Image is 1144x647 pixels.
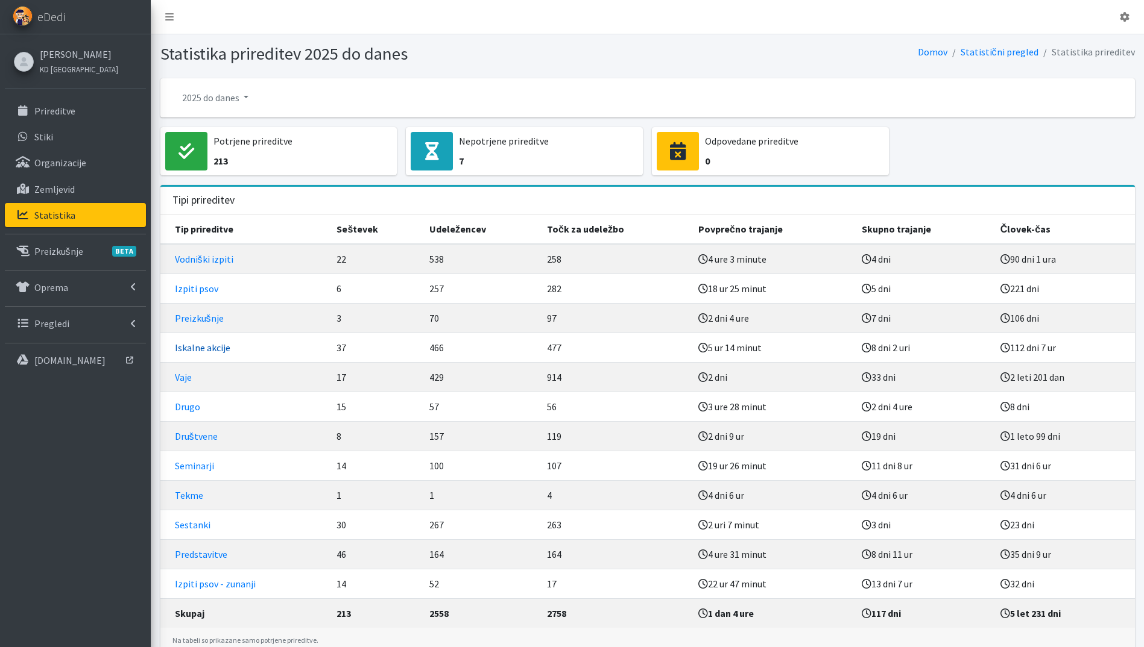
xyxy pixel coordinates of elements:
[5,99,146,123] a: Prireditve
[5,348,146,372] a: [DOMAIN_NAME]
[540,480,691,510] td: 4
[329,569,422,598] td: 14
[422,362,540,392] td: 429
[1038,43,1135,61] li: Statistika prireditev
[855,510,993,539] td: 3 dni
[691,451,855,480] td: 19 ur 26 minut
[34,245,83,257] p: Preizkušnje
[993,273,1135,303] td: 221 dni
[160,598,330,628] td: Skupaj
[13,6,33,26] img: eDedi
[540,303,691,333] td: 97
[34,317,69,330] p: Pregledi
[705,133,878,150] span: Odpovedane prireditve
[855,480,993,510] td: 4 dni 6 ur
[855,598,993,628] td: 117 dni
[691,539,855,569] td: 4 ure 31 minut
[175,578,256,590] a: Izpiti psov - zunanji
[855,539,993,569] td: 8 dni 11 ur
[213,152,387,170] span: 213
[993,333,1135,362] td: 112 dni 7 ur
[37,8,65,26] span: eDedi
[691,273,855,303] td: 18 ur 25 minut
[540,333,691,362] td: 477
[40,64,118,74] small: KD [GEOGRAPHIC_DATA]
[691,333,855,362] td: 5 ur 14 minut
[175,401,200,413] a: Drugo
[422,598,540,628] td: 2558
[5,311,146,336] a: Pregledi
[175,460,214,472] a: Seminarji
[422,421,540,451] td: 157
[5,275,146,299] a: Oprema
[329,303,422,333] td: 3
[172,194,235,207] h3: Tipi prireditev
[855,421,993,451] td: 19 dni
[34,354,106,366] p: [DOMAIN_NAME]
[691,598,855,628] td: 1 dan 4 ure
[329,598,422,628] td: 213
[329,214,422,244] th: Seštevek
[691,362,855,392] td: 2 dni
[459,133,632,150] span: Nepotrjene prireditve
[422,392,540,421] td: 57
[329,362,422,392] td: 17
[855,303,993,333] td: 7 dni
[422,451,540,480] td: 100
[329,244,422,274] td: 22
[422,303,540,333] td: 70
[422,510,540,539] td: 267
[422,333,540,362] td: 466
[422,244,540,274] td: 538
[855,244,993,274] td: 4 dni
[691,214,855,244] th: Povprečno trajanje
[422,214,540,244] th: Udeležencev
[112,246,136,257] span: BETA
[540,244,691,274] td: 258
[329,539,422,569] td: 46
[855,333,993,362] td: 8 dni 2 uri
[329,273,422,303] td: 6
[993,392,1135,421] td: 8 dni
[540,451,691,480] td: 107
[691,569,855,598] td: 22 ur 47 minut
[422,273,540,303] td: 257
[855,392,993,421] td: 2 dni 4 ure
[459,152,632,170] span: 7
[40,61,118,76] a: KD [GEOGRAPHIC_DATA]
[329,392,422,421] td: 15
[34,105,75,117] p: Prireditve
[175,253,233,265] a: Vodniški izpiti
[855,451,993,480] td: 11 dni 8 ur
[5,125,146,149] a: Stiki
[160,214,330,244] th: Tip prireditve
[175,519,210,531] a: Sestanki
[918,46,947,58] a: Domov
[540,421,691,451] td: 119
[993,569,1135,598] td: 32 dni
[34,183,75,195] p: Zemljevid
[160,43,643,64] h1: Statistika prireditev 2025 do danes
[855,214,993,244] th: Skupno trajanje
[855,569,993,598] td: 13 dni 7 ur
[175,371,192,383] a: Vaje
[691,303,855,333] td: 2 dni 4 ure
[34,209,75,221] p: Statistika
[540,598,691,628] td: 2758
[329,510,422,539] td: 30
[34,281,68,293] p: Oprema
[540,362,691,392] td: 914
[540,569,691,598] td: 17
[34,157,86,169] p: Organizacije
[855,362,993,392] td: 33 dni
[993,214,1135,244] th: Človek-čas
[540,273,691,303] td: 282
[691,480,855,510] td: 4 dni 6 ur
[422,480,540,510] td: 1
[422,539,540,569] td: 164
[540,392,691,421] td: 56
[993,480,1135,510] td: 4 dni 6 ur
[961,46,1038,58] a: Statistični pregled
[175,312,224,324] a: Preizkušnje
[691,244,855,274] td: 4 ure 3 minute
